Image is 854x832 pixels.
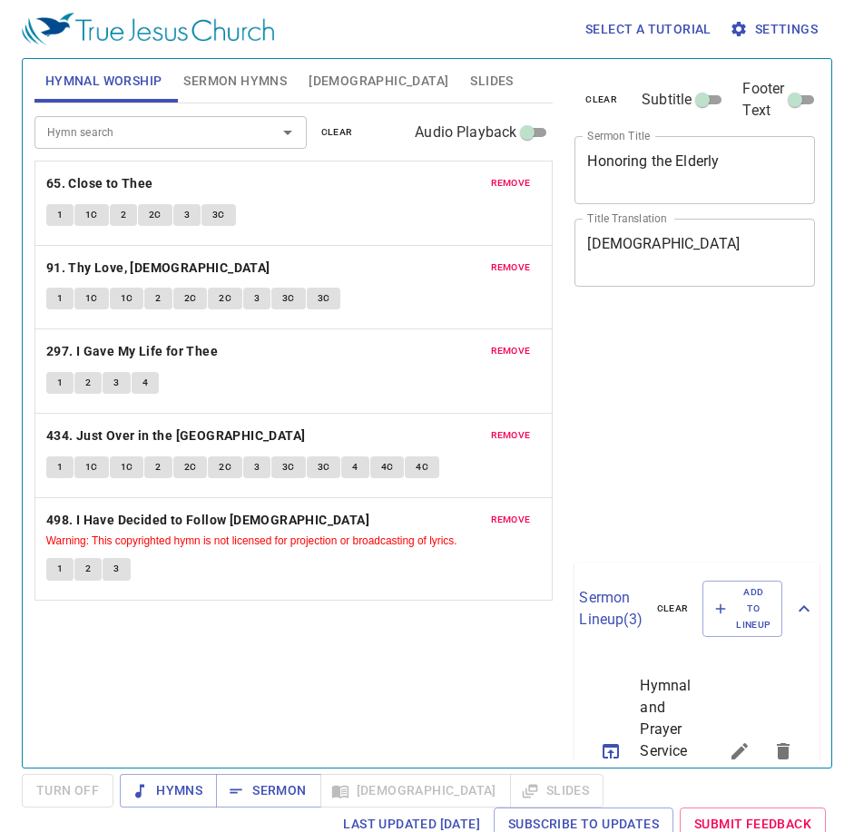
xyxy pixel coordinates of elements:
[318,459,330,475] span: 3C
[45,70,162,93] span: Hymnal Worship
[567,306,769,555] iframe: from-child
[155,459,161,475] span: 2
[352,459,358,475] span: 4
[341,456,368,478] button: 4
[184,459,197,475] span: 2C
[742,78,784,122] span: Footer Text
[491,343,531,359] span: remove
[22,13,274,45] img: True Jesus Church
[587,235,802,269] textarea: [DEMOGRAPHIC_DATA]
[219,459,231,475] span: 2C
[113,561,119,577] span: 3
[219,290,231,307] span: 2C
[243,288,270,309] button: 3
[74,456,109,478] button: 1C
[318,290,330,307] span: 3C
[144,288,172,309] button: 2
[416,459,428,475] span: 4C
[173,204,201,226] button: 3
[574,89,628,111] button: clear
[309,70,448,93] span: [DEMOGRAPHIC_DATA]
[491,259,531,276] span: remove
[470,70,513,93] span: Slides
[138,204,172,226] button: 2C
[121,207,126,223] span: 2
[85,207,98,223] span: 1C
[275,120,300,145] button: Open
[46,204,74,226] button: 1
[110,456,144,478] button: 1C
[46,340,218,363] b: 297. I Gave My Life for Thee
[46,558,74,580] button: 1
[132,372,159,394] button: 4
[480,257,542,279] button: remove
[74,558,102,580] button: 2
[46,172,153,195] b: 65. Close to Thee
[46,257,273,279] button: 91. Thy Love, [DEMOGRAPHIC_DATA]
[46,425,306,447] b: 434. Just Over in the [GEOGRAPHIC_DATA]
[405,456,439,478] button: 4C
[184,290,197,307] span: 2C
[173,456,208,478] button: 2C
[733,18,818,41] span: Settings
[480,425,542,446] button: remove
[155,290,161,307] span: 2
[702,581,782,638] button: Add to Lineup
[121,459,133,475] span: 1C
[103,558,130,580] button: 3
[121,290,133,307] span: 1C
[574,563,820,656] div: Sermon Lineup(3)clearAdd to Lineup
[657,601,689,617] span: clear
[46,288,74,309] button: 1
[321,124,353,141] span: clear
[57,207,63,223] span: 1
[578,13,719,46] button: Select a tutorial
[46,172,156,195] button: 65. Close to Thee
[183,70,287,93] span: Sermon Hymns
[85,290,98,307] span: 1C
[271,288,306,309] button: 3C
[231,779,306,802] span: Sermon
[57,561,63,577] span: 1
[254,459,260,475] span: 3
[46,372,74,394] button: 1
[57,290,63,307] span: 1
[216,774,320,808] button: Sermon
[173,288,208,309] button: 2C
[85,561,91,577] span: 2
[85,375,91,391] span: 2
[579,587,642,631] p: Sermon Lineup ( 3 )
[74,372,102,394] button: 2
[282,459,295,475] span: 3C
[46,257,270,279] b: 91. Thy Love, [DEMOGRAPHIC_DATA]
[74,204,109,226] button: 1C
[585,92,617,108] span: clear
[370,456,405,478] button: 4C
[714,584,771,634] span: Add to Lineup
[85,459,98,475] span: 1C
[120,774,217,808] button: Hymns
[480,172,542,194] button: remove
[254,290,260,307] span: 3
[307,288,341,309] button: 3C
[184,207,190,223] span: 3
[208,288,242,309] button: 2C
[491,175,531,191] span: remove
[271,456,306,478] button: 3C
[46,456,74,478] button: 1
[46,340,221,363] button: 297. I Gave My Life for Thee
[243,456,270,478] button: 3
[144,456,172,478] button: 2
[46,509,373,532] button: 498. I Have Decided to Follow [DEMOGRAPHIC_DATA]
[491,512,531,528] span: remove
[142,375,148,391] span: 4
[46,509,369,532] b: 498. I Have Decided to Follow [DEMOGRAPHIC_DATA]
[57,375,63,391] span: 1
[381,459,394,475] span: 4C
[415,122,516,143] span: Audio Playback
[310,122,364,143] button: clear
[113,375,119,391] span: 3
[282,290,295,307] span: 3C
[726,13,825,46] button: Settings
[491,427,531,444] span: remove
